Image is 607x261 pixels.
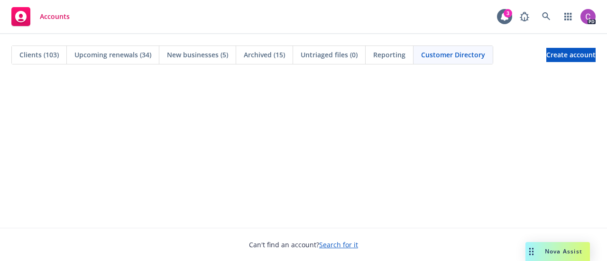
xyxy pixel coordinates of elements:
[373,50,405,60] span: Reporting
[515,7,534,26] a: Report a Bug
[546,46,596,64] span: Create account
[301,50,358,60] span: Untriaged files (0)
[546,48,596,62] a: Create account
[244,50,285,60] span: Archived (15)
[504,9,512,18] div: 3
[559,7,578,26] a: Switch app
[525,242,590,261] button: Nova Assist
[525,242,537,261] div: Drag to move
[545,247,582,255] span: Nova Assist
[9,85,598,218] iframe: Hex Dashboard 1
[319,240,358,249] a: Search for it
[40,13,70,20] span: Accounts
[167,50,228,60] span: New businesses (5)
[249,240,358,250] span: Can't find an account?
[537,7,556,26] a: Search
[74,50,151,60] span: Upcoming renewals (34)
[8,3,74,30] a: Accounts
[19,50,59,60] span: Clients (103)
[580,9,596,24] img: photo
[421,50,485,60] span: Customer Directory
